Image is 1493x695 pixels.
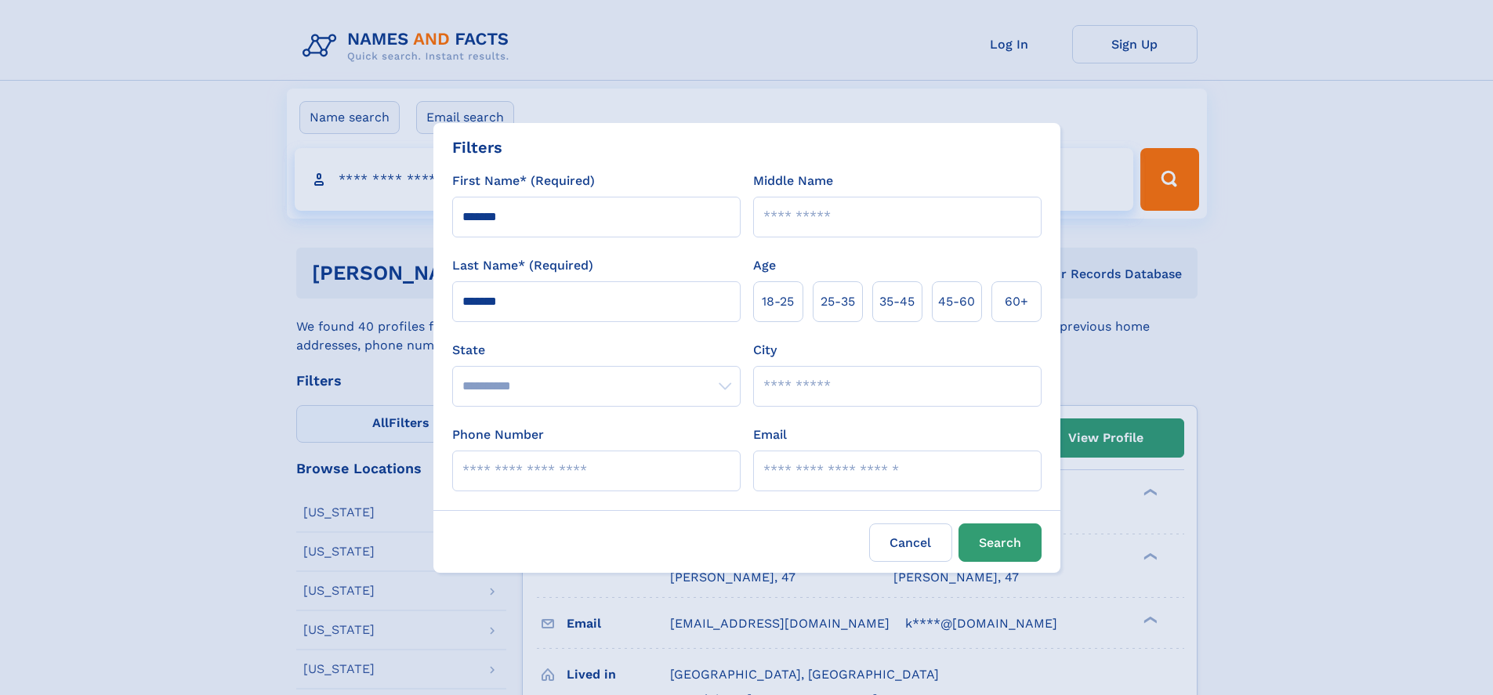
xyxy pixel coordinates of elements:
label: Middle Name [753,172,833,190]
label: State [452,341,741,360]
span: 18‑25 [762,292,794,311]
span: 25‑35 [821,292,855,311]
div: Filters [452,136,502,159]
label: Cancel [869,523,952,562]
span: 35‑45 [879,292,915,311]
button: Search [958,523,1042,562]
span: 45‑60 [938,292,975,311]
label: First Name* (Required) [452,172,595,190]
label: Age [753,256,776,275]
label: City [753,341,777,360]
span: 60+ [1005,292,1028,311]
label: Email [753,425,787,444]
label: Last Name* (Required) [452,256,593,275]
label: Phone Number [452,425,544,444]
